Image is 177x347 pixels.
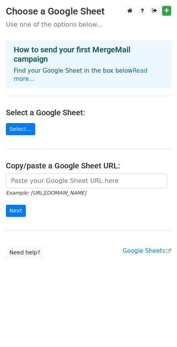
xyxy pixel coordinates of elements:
p: Use one of the options below... [6,20,171,29]
a: Select... [6,123,35,135]
input: Paste your Google Sheet URL here [6,173,167,188]
p: Find your Google Sheet in the box below [14,67,163,83]
a: Google Sheets [123,247,171,254]
h4: Copy/paste a Google Sheet URL: [6,161,171,170]
h4: How to send your first MergeMail campaign [14,45,163,64]
iframe: Chat Widget [138,309,177,347]
a: Need help? [6,247,44,259]
h4: Select a Google Sheet: [6,108,171,117]
h3: Choose a Google Sheet [6,6,171,17]
small: Example: [URL][DOMAIN_NAME] [6,190,86,196]
a: Read more... [14,67,148,82]
input: Next [6,205,26,217]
